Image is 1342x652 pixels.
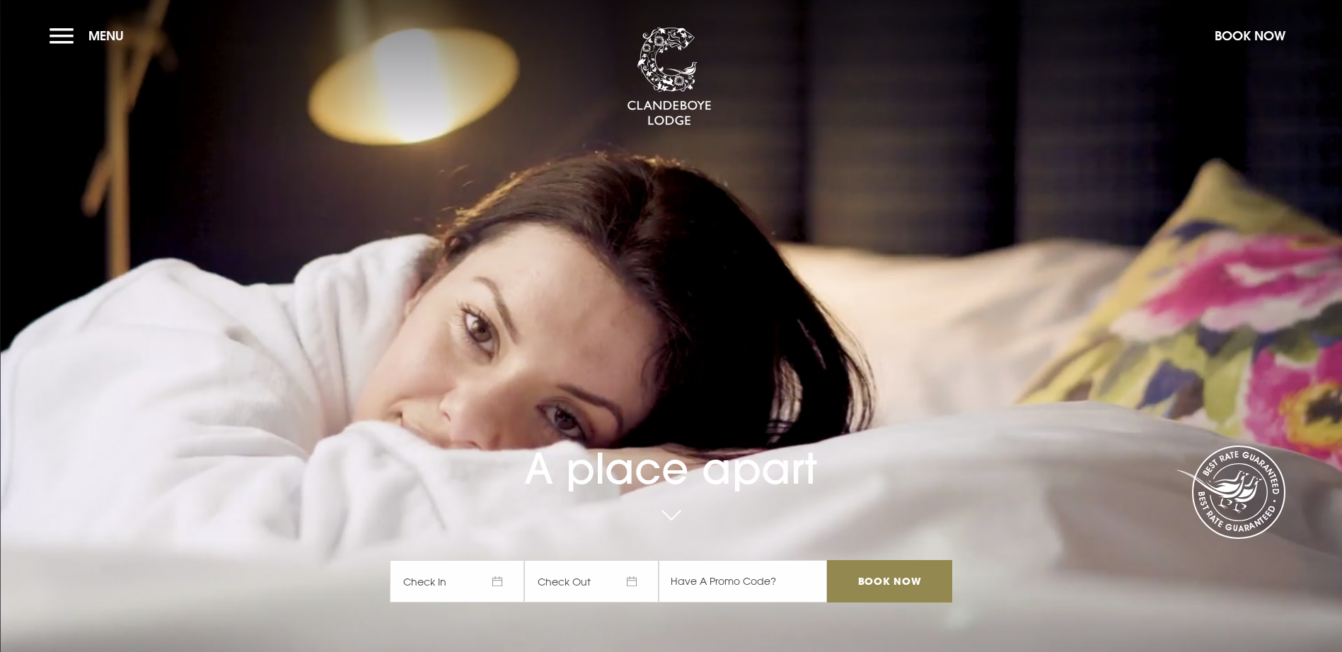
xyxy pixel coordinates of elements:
[627,28,712,127] img: Clandeboye Lodge
[659,560,827,602] input: Have A Promo Code?
[390,560,524,602] span: Check In
[390,404,951,494] h1: A place apart
[88,28,124,44] span: Menu
[50,21,131,51] button: Menu
[827,560,951,602] input: Book Now
[524,560,659,602] span: Check Out
[1208,21,1292,51] button: Book Now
